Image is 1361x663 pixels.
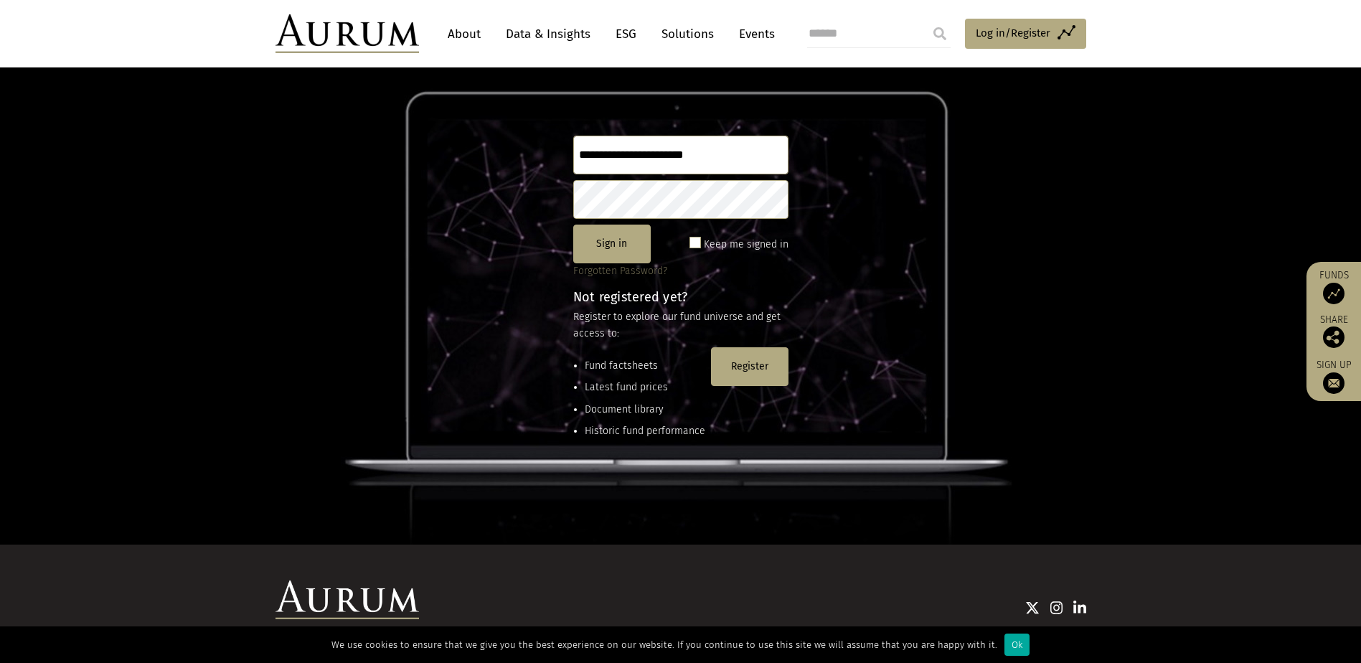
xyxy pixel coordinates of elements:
span: Log in/Register [976,24,1050,42]
img: Share this post [1323,326,1344,348]
a: Solutions [654,21,721,47]
li: Fund factsheets [585,358,705,374]
a: Funds [1314,269,1354,304]
img: Instagram icon [1050,601,1063,615]
img: Sign up to our newsletter [1323,372,1344,394]
a: Events [732,21,775,47]
a: Log in/Register [965,19,1086,49]
img: Aurum Logo [276,580,419,619]
a: ESG [608,21,644,47]
div: Ok [1004,634,1030,656]
li: Historic fund performance [585,423,705,439]
a: Forgotten Password? [573,265,667,277]
a: Data & Insights [499,21,598,47]
img: Aurum [276,14,419,53]
button: Sign in [573,225,651,263]
p: Register to explore our fund universe and get access to: [573,309,788,342]
h4: Not registered yet? [573,291,788,304]
button: Register [711,347,788,386]
img: Linkedin icon [1073,601,1086,615]
div: Share [1314,315,1354,348]
label: Keep me signed in [704,236,788,253]
a: Sign up [1314,359,1354,394]
img: Twitter icon [1025,601,1040,615]
input: Submit [926,19,954,48]
a: About [441,21,488,47]
li: Document library [585,402,705,418]
li: Latest fund prices [585,380,705,395]
img: Access Funds [1323,283,1344,304]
